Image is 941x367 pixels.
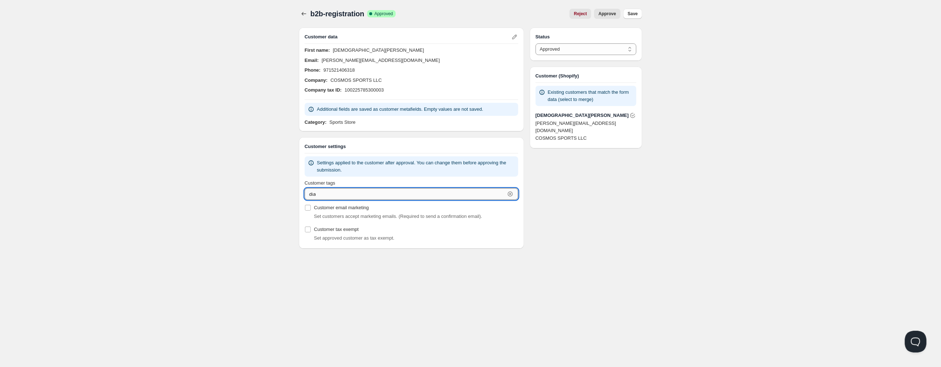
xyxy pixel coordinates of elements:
button: Unlink [628,110,638,121]
span: Customer tags [305,180,335,186]
p: [PERSON_NAME][EMAIL_ADDRESS][DOMAIN_NAME] [536,120,636,134]
h3: Customer settings [305,143,518,150]
b: First name : [305,47,330,53]
span: Save [628,11,638,17]
p: 971521406318 [323,67,355,74]
button: Clear [507,190,514,198]
p: Settings applied to the customer after approval. You can change them before approving the submiss... [317,159,515,174]
p: COSMOS SPORTS LLC [331,77,382,84]
b: Company tax ID : [305,87,342,93]
span: Customer email marketing [314,205,369,210]
h3: Customer (Shopify) [536,72,636,80]
span: COSMOS SPORTS LLC [536,135,587,141]
span: b2b-registration [310,10,364,18]
b: Category : [305,119,327,125]
span: Set customers accept marketing emails. (Required to send a confirmation email). [314,214,482,219]
span: Approve [598,11,616,17]
p: Additional fields are saved as customer metafields. Empty values are not saved. [317,106,483,113]
button: Reject [570,9,591,19]
span: Approved [374,11,393,17]
p: Existing customers that match the form data (select to merge) [548,89,633,103]
p: [PERSON_NAME][EMAIL_ADDRESS][DOMAIN_NAME] [322,57,440,64]
b: Phone : [305,67,321,73]
p: 100225785300003 [345,87,384,94]
b: Email : [305,58,319,63]
h3: Status [536,33,636,41]
button: Edit [510,32,520,42]
a: [DEMOGRAPHIC_DATA][PERSON_NAME] [536,113,629,118]
h3: Customer data [305,33,511,41]
p: Sports Store [330,119,356,126]
span: Set approved customer as tax exempt. [314,235,395,241]
iframe: Help Scout Beacon - Open [905,331,927,353]
button: Approve [594,9,620,19]
b: Company : [305,77,328,83]
button: Save [623,9,642,19]
p: [DEMOGRAPHIC_DATA][PERSON_NAME] [333,47,424,54]
span: Reject [574,11,587,17]
span: Customer tax exempt [314,227,359,232]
